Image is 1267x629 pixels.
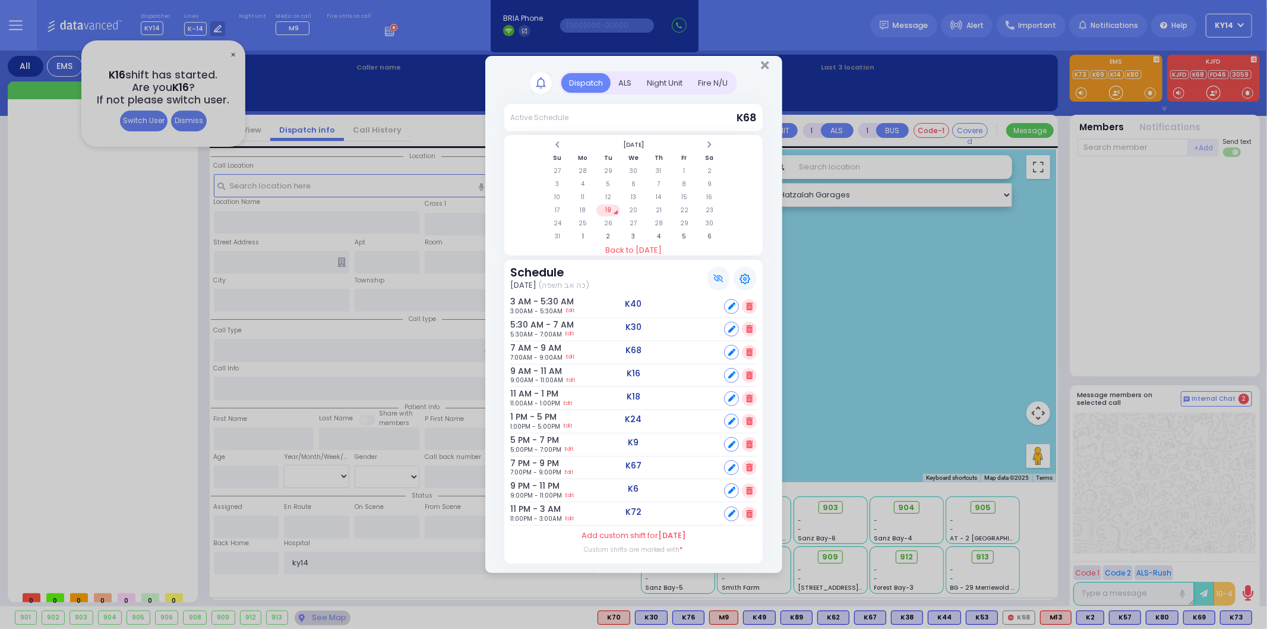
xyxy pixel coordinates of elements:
td: 13 [621,191,646,203]
td: 5 [596,178,621,190]
td: 6 [697,231,722,243]
h3: Schedule [510,266,589,279]
span: (כה אב תשפה) [538,279,589,291]
label: Custom shifts are marked with [584,545,683,554]
td: 6 [621,178,646,190]
a: Edit [566,307,574,316]
td: 4 [647,231,671,243]
td: 19 [596,205,621,216]
td: 1 [571,231,595,243]
h6: 3 AM - 5:30 AM [510,297,543,307]
a: Edit [567,376,575,385]
td: 2 [596,231,621,243]
h5: K40 [625,299,642,309]
a: Edit [565,514,574,523]
div: ALS [611,73,639,93]
td: 30 [621,165,646,177]
td: 3 [621,231,646,243]
th: Su [545,152,570,164]
td: 25 [571,218,595,229]
span: 7:00AM - 9:00AM [510,353,563,362]
td: 2 [697,165,722,177]
td: 31 [647,165,671,177]
h6: 7 PM - 9 PM [510,458,543,468]
td: 31 [545,231,570,243]
span: 1:00PM - 5:00PM [510,422,560,431]
td: 17 [545,205,570,216]
span: [DATE] [658,530,685,541]
td: 14 [647,191,671,203]
td: 27 [545,165,570,177]
td: 26 [596,218,621,229]
td: 7 [647,178,671,190]
h6: 5:30 AM - 7 AM [510,320,543,330]
h5: K67 [625,461,642,471]
div: Fire N/U [690,73,735,93]
a: Edit [565,491,574,500]
a: Edit [565,445,573,454]
td: 1 [672,165,696,177]
td: 29 [672,218,696,229]
td: 22 [672,205,696,216]
td: 29 [596,165,621,177]
td: 21 [647,205,671,216]
td: 12 [596,191,621,203]
span: 5:00PM - 7:00PM [510,445,561,454]
span: 11:00PM - 3:00AM [510,514,562,523]
td: 18 [571,205,595,216]
span: [DATE] [510,279,536,291]
a: Edit [564,399,572,408]
div: Active Schedule [510,112,568,123]
td: 30 [697,218,722,229]
td: 8 [672,178,696,190]
div: Night Unit [639,73,690,93]
a: Edit [565,468,573,477]
th: Select Month [571,139,696,151]
td: 24 [545,218,570,229]
h6: 5 PM - 7 PM [510,435,543,445]
h6: 11 PM - 3 AM [510,504,543,514]
td: 9 [697,178,722,190]
span: Previous Month [555,140,561,149]
span: K68 [737,111,757,125]
th: Mo [571,152,595,164]
td: 15 [672,191,696,203]
th: Tu [596,152,621,164]
span: 9:00AM - 11:00AM [510,376,563,385]
h5: K30 [625,322,642,332]
button: Close [761,59,769,71]
th: We [621,152,646,164]
h5: K18 [627,392,640,402]
h6: 9 PM - 11 PM [510,481,543,491]
h6: 9 AM - 11 AM [510,366,543,376]
a: Back to [DATE] [504,244,763,256]
span: 7:00PM - 9:00PM [510,468,561,477]
th: Fr [672,152,696,164]
td: 4 [571,178,595,190]
h6: 1 PM - 5 PM [510,412,543,422]
a: Edit [566,353,574,362]
td: 27 [621,218,646,229]
h5: K9 [628,438,639,448]
h5: K16 [627,369,640,379]
span: 5:30AM - 7:00AM [510,330,562,339]
td: 23 [697,205,722,216]
td: 10 [545,191,570,203]
span: 9:00PM - 11:00PM [510,491,562,500]
h6: 7 AM - 9 AM [510,343,543,353]
div: Dispatch [561,73,611,93]
th: Sa [697,152,722,164]
span: Next Month [706,140,712,149]
td: 16 [697,191,722,203]
h5: K24 [625,414,642,424]
span: 3:00AM - 5:30AM [510,307,563,316]
td: 3 [545,178,570,190]
a: Edit [564,422,572,431]
h6: 11 AM - 1 PM [510,389,543,399]
h5: K6 [628,484,639,494]
th: Th [647,152,671,164]
td: 28 [571,165,595,177]
span: 11:00AM - 1:00PM [510,399,560,408]
td: 20 [621,205,646,216]
td: 28 [647,218,671,229]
